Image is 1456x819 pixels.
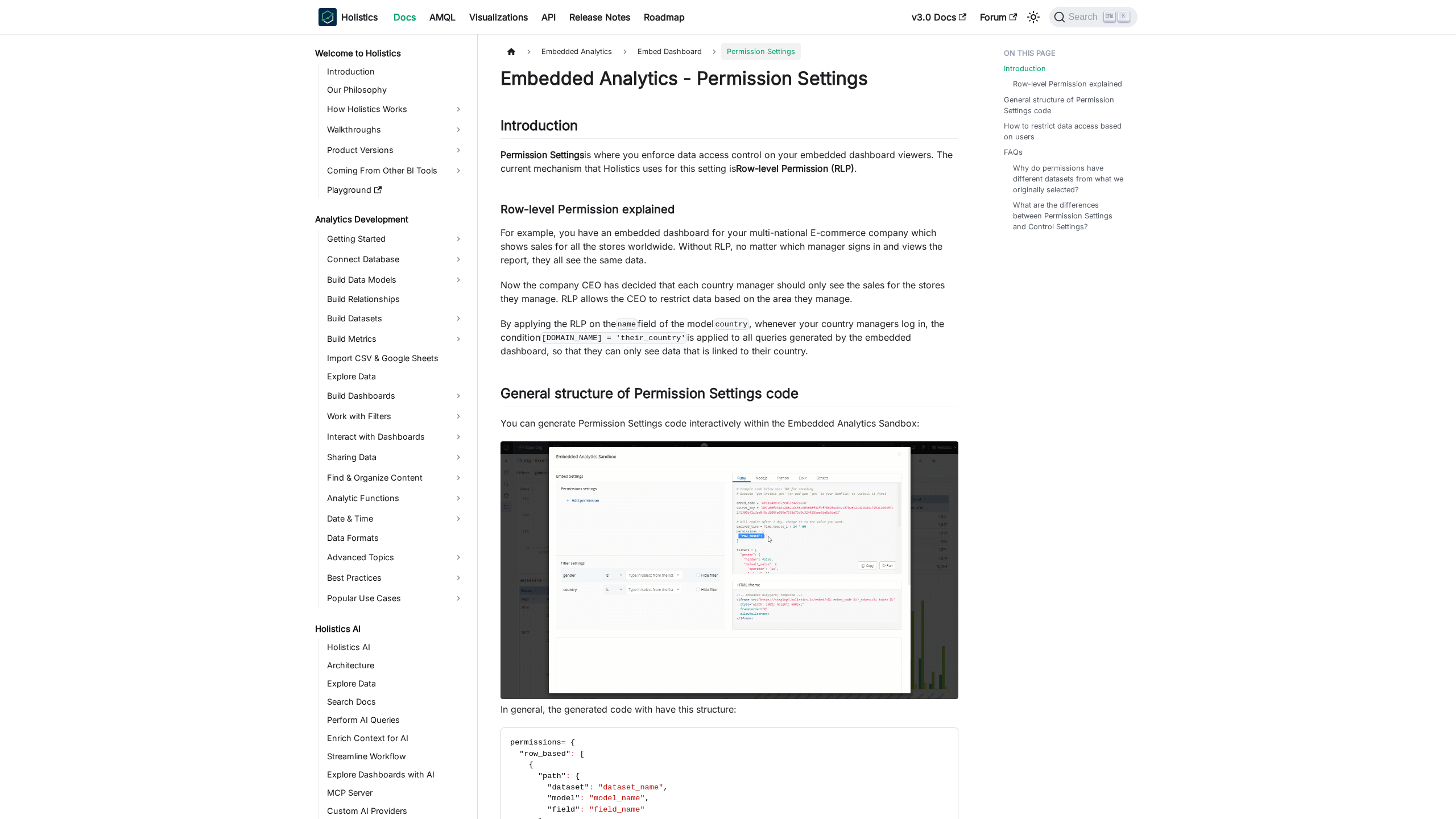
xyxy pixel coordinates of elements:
[736,163,854,174] strong: Row-level Permission (RLP)
[341,10,378,24] b: Holistics
[540,332,687,344] code: [DOMAIN_NAME] = 'their_country'
[500,148,958,175] p: is where you enforce data access control on your embedded dashboard viewers. The current mechanis...
[324,548,468,566] a: Advanced Topics
[905,8,973,26] a: v3.0 Docs
[324,530,468,546] a: Data Formats
[562,8,637,26] a: Release Notes
[324,639,468,655] a: Holistics AI
[324,121,468,139] a: Walkthroughs
[324,569,468,587] a: Best Practices
[1013,200,1126,233] a: What are the differences between Permission Settings and Control Settings?
[637,8,692,26] a: Roadmap
[324,510,468,528] a: Date & Time
[324,309,468,328] a: Build Datasets
[566,772,570,780] span: :
[580,750,584,758] span: [
[575,772,580,780] span: {
[638,47,702,56] span: Embed Dashboard
[500,149,584,160] strong: Permission Settings
[324,350,468,366] a: Import CSV & Google Sheets
[580,794,584,803] span: :
[324,730,468,746] a: Enrich Context for AI
[324,387,468,405] a: Build Dashboards
[561,738,566,747] span: =
[547,805,580,814] span: "field"
[589,794,645,803] span: "model_name"
[324,330,468,348] a: Build Metrics
[1024,8,1043,26] button: Switch between dark and light mode (currently light mode)
[324,748,468,764] a: Streamline Workflow
[1004,94,1131,116] a: General structure of Permission Settings code
[547,783,589,792] span: "dataset"
[500,202,958,217] h3: Row-level Permission explained
[500,702,958,716] p: In general, the generated code with have this structure:
[616,318,638,330] code: name
[324,589,468,607] a: Popular Use Cases
[324,82,468,98] a: Our Philosophy
[324,407,468,425] a: Work with Filters
[645,794,650,803] span: ,
[580,805,584,814] span: :
[462,8,535,26] a: Visualizations
[324,271,468,289] a: Build Data Models
[324,803,468,819] a: Custom AI Providers
[500,416,958,430] p: You can generate Permission Settings code interactively within the Embedded Analytics Sandbox:
[1004,147,1023,158] a: FAQs
[500,278,958,305] p: Now the company CEO has decided that each country manager should only see the sales for the store...
[519,750,570,758] span: "row_based"
[500,226,958,267] p: For example, you have an embedded dashboard for your multi-national E-commerce company which show...
[324,100,468,118] a: How Holistics Works
[547,794,580,803] span: "model"
[312,621,468,637] a: Holistics AI
[500,441,958,699] img: Permission Settings
[598,783,663,792] span: "dataset_name"
[324,428,468,446] a: Interact with Dashboards
[1049,7,1137,27] button: Search (Ctrl+K)
[324,369,468,384] a: Explore Data
[324,230,468,248] a: Getting Started
[663,783,668,792] span: ,
[500,117,958,139] h2: Introduction
[589,805,645,814] span: "field_name"
[324,469,468,487] a: Find & Organize Content
[312,212,468,227] a: Analytics Development
[1065,12,1105,22] span: Search
[714,318,749,330] code: country
[500,43,958,60] nav: Breadcrumbs
[500,317,958,358] p: By applying the RLP on the field of the model , whenever your country managers log in, the condit...
[318,8,337,26] img: Holistics
[536,43,618,60] span: Embedded Analytics
[387,8,423,26] a: Docs
[324,676,468,692] a: Explore Data
[324,448,468,466] a: Sharing Data
[324,64,468,80] a: Introduction
[500,67,958,90] h1: Embedded Analytics - Permission Settings
[324,141,468,159] a: Product Versions
[324,712,468,728] a: Perform AI Queries
[1004,121,1131,142] a: How to restrict data access based on users
[500,385,958,407] h2: General structure of Permission Settings code
[324,489,468,507] a: Analytic Functions
[1004,63,1046,74] a: Introduction
[973,8,1024,26] a: Forum
[324,767,468,783] a: Explore Dashboards with AI
[324,694,468,710] a: Search Docs
[632,43,708,60] a: Embed Dashboard
[324,250,468,268] a: Connect Database
[570,738,575,747] span: {
[324,162,468,180] a: Coming From Other BI Tools
[318,8,378,26] a: HolisticsHolistics
[500,43,522,60] a: Home page
[570,750,575,758] span: :
[589,783,594,792] span: :
[324,182,468,198] a: Playground
[312,45,468,61] a: Welcome to Holistics
[535,8,562,26] a: API
[324,657,468,673] a: Architecture
[529,760,533,769] span: {
[721,43,801,60] span: Permission Settings
[1013,78,1122,89] a: Row-level Permission explained
[423,8,462,26] a: AMQL
[510,738,561,747] span: permissions
[307,34,478,819] nav: Docs sidebar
